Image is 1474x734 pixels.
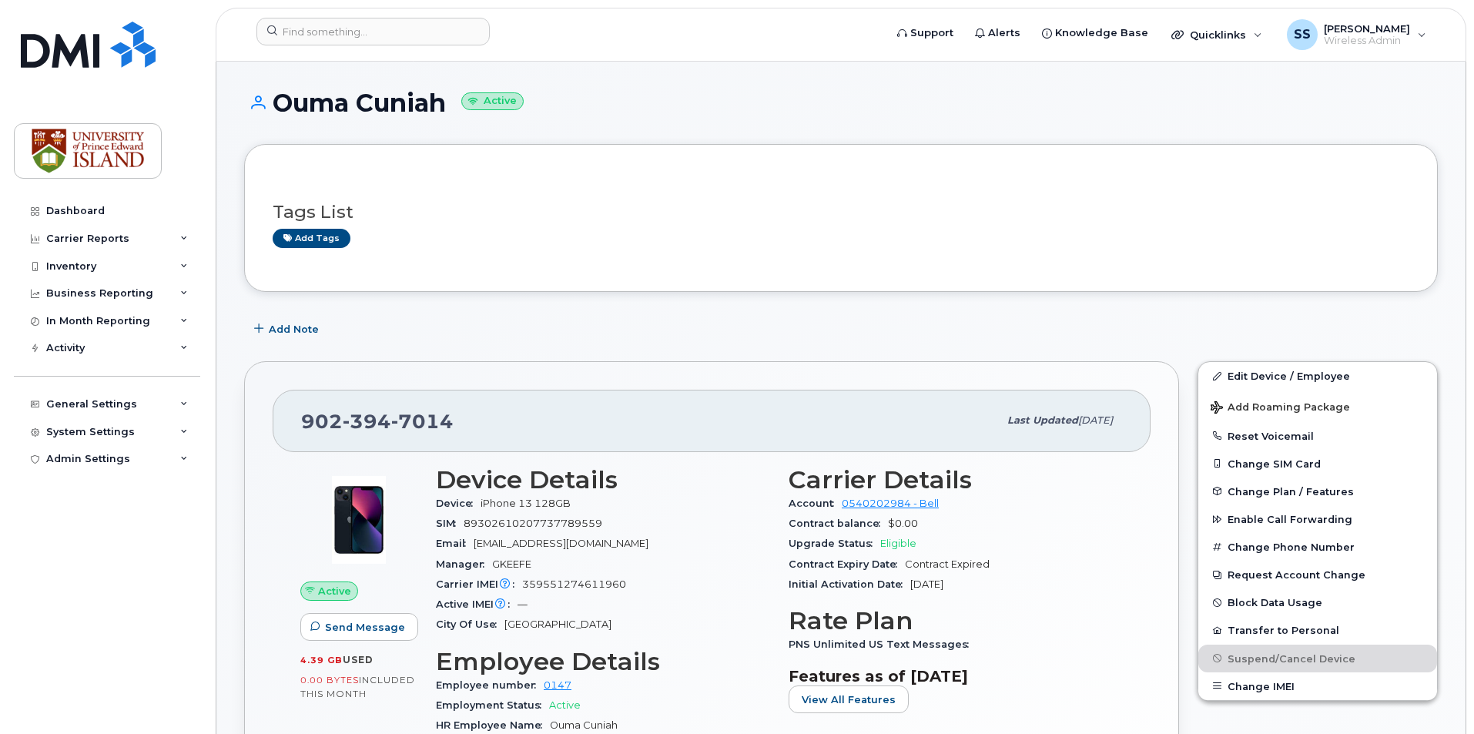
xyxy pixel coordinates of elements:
button: Block Data Usage [1198,588,1437,616]
span: Suspend/Cancel Device [1228,652,1355,664]
span: [GEOGRAPHIC_DATA] [504,618,611,630]
span: Initial Activation Date [789,578,910,590]
span: Device [436,498,481,509]
span: PNS Unlimited US Text Messages [789,638,977,650]
span: Active [318,584,351,598]
span: 89302610207737789559 [464,518,602,529]
button: Enable Call Forwarding [1198,505,1437,533]
span: [DATE] [910,578,943,590]
button: Reset Voicemail [1198,422,1437,450]
span: Add Note [269,322,319,337]
span: 7014 [391,410,454,433]
span: Last updated [1007,414,1078,426]
h3: Rate Plan [789,607,1123,635]
a: 0147 [544,679,571,691]
span: Change Plan / Features [1228,485,1354,497]
button: Add Roaming Package [1198,390,1437,422]
button: Send Message [300,613,418,641]
span: SIM [436,518,464,529]
span: Contract Expiry Date [789,558,905,570]
h1: Ouma Cuniah [244,89,1438,116]
button: Add Note [244,315,332,343]
button: Change IMEI [1198,672,1437,700]
span: Employment Status [436,699,549,711]
span: [DATE] [1078,414,1113,426]
a: 0540202984 - Bell [842,498,939,509]
span: — [518,598,528,610]
span: 0.00 Bytes [300,675,359,685]
a: Edit Device / Employee [1198,362,1437,390]
button: Suspend/Cancel Device [1198,645,1437,672]
button: Change Plan / Features [1198,478,1437,505]
h3: Carrier Details [789,466,1123,494]
span: Ouma Cuniah [550,719,618,731]
span: GKEEFE [492,558,531,570]
span: Send Message [325,620,405,635]
button: Transfer to Personal [1198,616,1437,644]
span: Enable Call Forwarding [1228,514,1352,525]
h3: Tags List [273,203,1409,222]
button: Request Account Change [1198,561,1437,588]
span: 359551274611960 [522,578,626,590]
span: Contract Expired [905,558,990,570]
span: View All Features [802,692,896,707]
img: image20231002-3703462-1ig824h.jpeg [313,474,405,566]
button: Change Phone Number [1198,533,1437,561]
h3: Features as of [DATE] [789,667,1123,685]
span: Employee number [436,679,544,691]
span: Manager [436,558,492,570]
span: Add Roaming Package [1211,401,1350,416]
span: Upgrade Status [789,538,880,549]
span: Contract balance [789,518,888,529]
span: Active [549,699,581,711]
button: View All Features [789,685,909,713]
span: City Of Use [436,618,504,630]
span: Email [436,538,474,549]
span: 4.39 GB [300,655,343,665]
span: included this month [300,674,415,699]
button: Change SIM Card [1198,450,1437,478]
h3: Employee Details [436,648,770,675]
span: 902 [301,410,454,433]
span: HR Employee Name [436,719,550,731]
span: Active IMEI [436,598,518,610]
span: used [343,654,374,665]
span: 394 [343,410,391,433]
small: Active [461,92,524,110]
span: $0.00 [888,518,918,529]
span: Account [789,498,842,509]
span: Carrier IMEI [436,578,522,590]
span: [EMAIL_ADDRESS][DOMAIN_NAME] [474,538,648,549]
span: iPhone 13 128GB [481,498,571,509]
h3: Device Details [436,466,770,494]
a: Add tags [273,229,350,248]
span: Eligible [880,538,916,549]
